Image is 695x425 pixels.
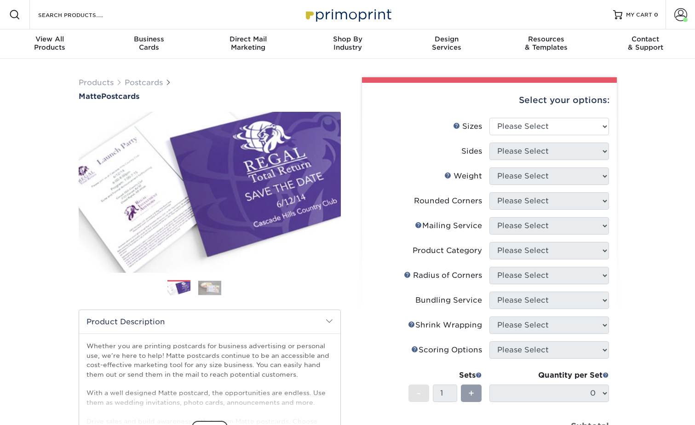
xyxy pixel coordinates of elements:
[496,35,596,43] span: Resources
[408,370,482,381] div: Sets
[496,35,596,52] div: & Templates
[397,35,496,52] div: Services
[79,92,101,101] span: Matte
[468,386,474,400] span: +
[596,29,695,59] a: Contact& Support
[397,35,496,43] span: Design
[408,320,482,331] div: Shrink Wrapping
[199,35,298,43] span: Direct Mail
[99,29,199,59] a: BusinessCards
[404,270,482,281] div: Radius of Corners
[298,29,397,59] a: Shop ByIndustry
[444,171,482,182] div: Weight
[489,370,609,381] div: Quantity per Set
[79,78,114,87] a: Products
[167,281,190,297] img: Postcards 01
[125,78,163,87] a: Postcards
[411,345,482,356] div: Scoring Options
[298,35,397,43] span: Shop By
[415,295,482,306] div: Bundling Service
[496,29,596,59] a: Resources& Templates
[99,35,199,52] div: Cards
[626,11,652,19] span: MY CART
[461,146,482,157] div: Sides
[79,102,341,283] img: Matte 01
[79,92,341,101] a: MattePostcards
[198,281,221,295] img: Postcards 02
[596,35,695,43] span: Contact
[413,245,482,256] div: Product Category
[453,121,482,132] div: Sizes
[229,276,252,299] img: Postcards 03
[415,220,482,231] div: Mailing Service
[417,386,421,400] span: -
[79,92,341,101] h1: Postcards
[199,29,298,59] a: Direct MailMarketing
[298,35,397,52] div: Industry
[414,195,482,207] div: Rounded Corners
[199,35,298,52] div: Marketing
[596,35,695,52] div: & Support
[302,5,394,24] img: Primoprint
[369,83,609,118] div: Select your options:
[37,9,127,20] input: SEARCH PRODUCTS.....
[654,11,658,18] span: 0
[397,29,496,59] a: DesignServices
[99,35,199,43] span: Business
[79,310,340,333] h2: Product Description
